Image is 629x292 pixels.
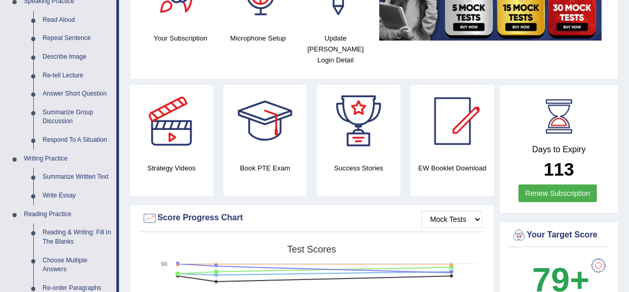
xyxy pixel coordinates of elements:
[511,228,607,243] div: Your Target Score
[38,131,116,150] a: Respond To A Situation
[38,168,116,187] a: Summarize Written Text
[302,33,369,65] h4: Update [PERSON_NAME] Login Detail
[38,103,116,131] a: Summarize Group Discussion
[38,29,116,48] a: Repeat Sentence
[161,261,167,267] text: 90
[130,163,213,174] h4: Strategy Videos
[142,210,482,226] div: Score Progress Chart
[38,85,116,103] a: Answer Short Question
[38,67,116,85] a: Re-tell Lecture
[19,205,116,224] a: Reading Practice
[317,163,400,174] h4: Success Stories
[544,159,574,179] b: 113
[38,187,116,205] a: Write Essay
[511,145,607,154] h4: Days to Expiry
[518,184,597,202] a: Renew Subscription
[38,48,116,67] a: Describe Image
[287,244,336,255] tspan: Test scores
[38,11,116,30] a: Read Aloud
[38,251,116,279] a: Choose Multiple Answers
[19,150,116,168] a: Writing Practice
[38,223,116,251] a: Reading & Writing: Fill In The Blanks
[411,163,494,174] h4: EW Booklet Download
[147,33,214,44] h4: Your Subscription
[224,33,291,44] h4: Microphone Setup
[223,163,306,174] h4: Book PTE Exam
